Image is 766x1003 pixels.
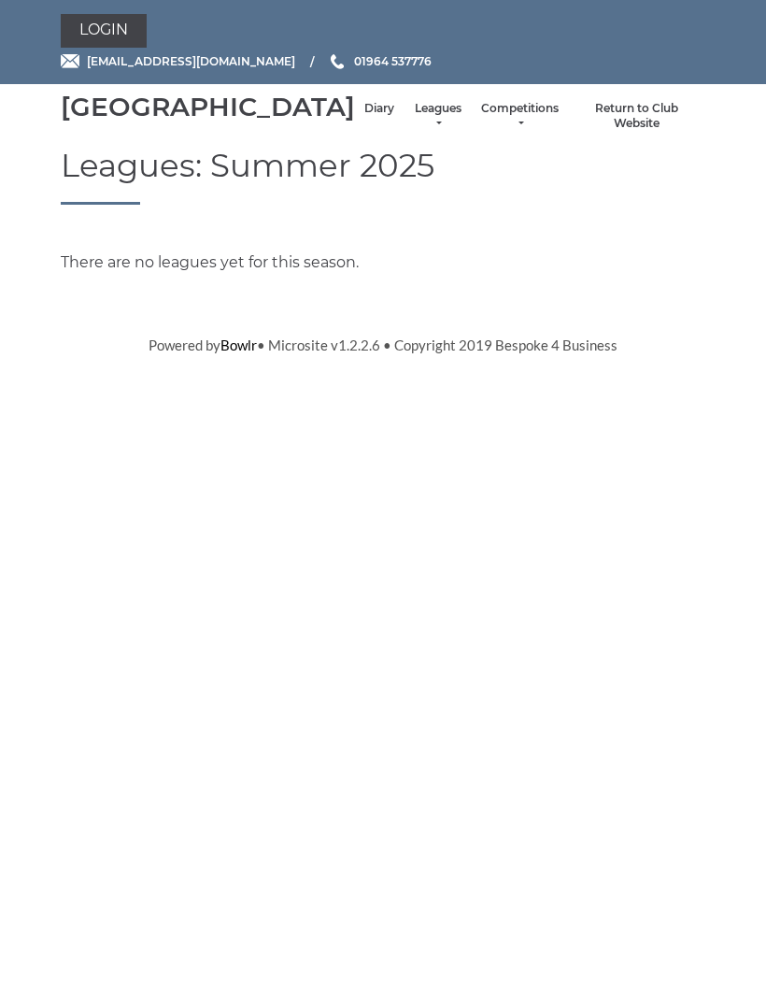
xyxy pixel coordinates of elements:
[331,54,344,69] img: Phone us
[61,54,79,68] img: Email
[47,251,719,274] div: There are no leagues yet for this season.
[354,54,432,68] span: 01964 537776
[61,52,295,70] a: Email [EMAIL_ADDRESS][DOMAIN_NAME]
[577,101,696,132] a: Return to Club Website
[61,149,705,205] h1: Leagues: Summer 2025
[481,101,559,132] a: Competitions
[328,52,432,70] a: Phone us 01964 537776
[61,93,355,122] div: [GEOGRAPHIC_DATA]
[149,337,617,353] span: Powered by • Microsite v1.2.2.6 • Copyright 2019 Bespoke 4 Business
[61,14,147,48] a: Login
[364,101,394,117] a: Diary
[220,337,257,353] a: Bowlr
[87,54,295,68] span: [EMAIL_ADDRESS][DOMAIN_NAME]
[413,101,462,132] a: Leagues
